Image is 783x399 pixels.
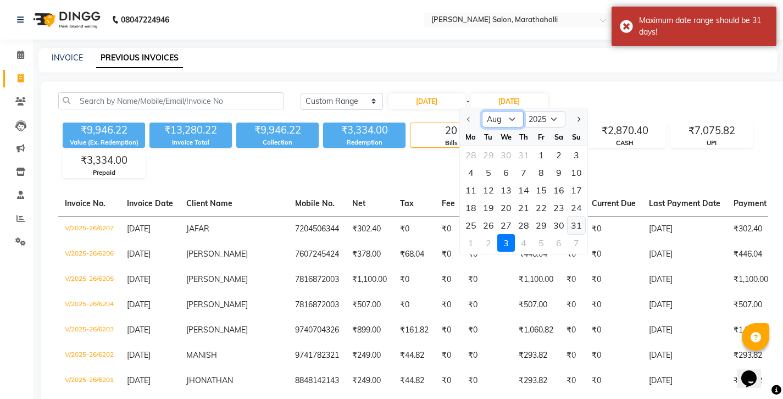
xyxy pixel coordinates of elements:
[560,292,585,318] td: ₹0
[462,181,480,199] div: Monday, August 11, 2025
[515,199,532,217] div: Thursday, August 21, 2025
[482,111,524,128] select: Select month
[127,325,151,335] span: [DATE]
[186,224,209,234] span: JAFAR
[435,216,462,242] td: ₹0
[127,249,151,259] span: [DATE]
[568,181,585,199] div: 17
[515,164,532,181] div: 7
[515,199,532,217] div: 21
[532,234,550,252] div: 5
[388,93,465,109] input: Start Date
[568,181,585,199] div: Sunday, August 17, 2025
[497,164,515,181] div: 6
[393,292,435,318] td: ₹0
[584,138,665,148] div: CASH
[515,181,532,199] div: Thursday, August 14, 2025
[497,199,515,217] div: Wednesday, August 20, 2025
[462,368,512,394] td: ₹0
[568,234,585,252] div: Sunday, September 7, 2025
[462,217,480,234] div: Monday, August 25, 2025
[352,198,365,208] span: Net
[515,217,532,234] div: Thursday, August 28, 2025
[480,234,497,252] div: Tuesday, September 2, 2025
[497,217,515,234] div: Wednesday, August 27, 2025
[497,199,515,217] div: 20
[462,199,480,217] div: Monday, August 18, 2025
[149,138,232,147] div: Invoice Total
[532,181,550,199] div: 15
[532,199,550,217] div: 22
[550,234,568,252] div: Saturday, September 6, 2025
[186,325,248,335] span: [PERSON_NAME]
[58,292,120,318] td: V/2025-26/6204
[532,164,550,181] div: Friday, August 8, 2025
[642,368,727,394] td: [DATE]
[497,181,515,199] div: 13
[393,267,435,292] td: ₹0
[127,224,151,234] span: [DATE]
[497,128,515,146] div: We
[323,138,406,147] div: Redemption
[550,164,568,181] div: Saturday, August 9, 2025
[515,164,532,181] div: Thursday, August 7, 2025
[550,128,568,146] div: Sa
[550,217,568,234] div: Saturday, August 30, 2025
[532,217,550,234] div: 29
[435,292,462,318] td: ₹0
[127,198,173,208] span: Invoice Date
[393,216,435,242] td: ₹0
[346,216,393,242] td: ₹302.40
[497,234,515,252] div: Wednesday, September 3, 2025
[480,181,497,199] div: Tuesday, August 12, 2025
[186,198,232,208] span: Client Name
[442,198,455,208] span: Fee
[149,123,232,138] div: ₹13,280.22
[532,181,550,199] div: Friday, August 15, 2025
[568,199,585,217] div: 24
[515,128,532,146] div: Th
[295,198,335,208] span: Mobile No.
[512,292,560,318] td: ₹507.00
[323,123,406,138] div: ₹3,334.00
[63,138,145,147] div: Value (Ex. Redemption)
[28,4,103,35] img: logo
[585,343,642,368] td: ₹0
[550,146,568,164] div: Saturday, August 2, 2025
[410,138,492,148] div: Bills
[560,368,585,394] td: ₹0
[186,300,248,309] span: [PERSON_NAME]
[585,318,642,343] td: ₹0
[121,4,169,35] b: 08047224946
[550,234,568,252] div: 6
[58,318,120,343] td: V/2025-26/6203
[550,199,568,217] div: Saturday, August 23, 2025
[58,92,284,109] input: Search by Name/Mobile/Email/Invoice No
[63,168,145,178] div: Prepaid
[186,375,233,385] span: JHONATHAN
[532,128,550,146] div: Fr
[532,199,550,217] div: Friday, August 22, 2025
[642,216,727,242] td: [DATE]
[462,234,480,252] div: Monday, September 1, 2025
[642,292,727,318] td: [DATE]
[585,368,642,394] td: ₹0
[515,217,532,234] div: 28
[550,181,568,199] div: 16
[737,355,772,388] iframe: chat widget
[58,267,120,292] td: V/2025-26/6205
[497,181,515,199] div: Wednesday, August 13, 2025
[560,318,585,343] td: ₹0
[63,123,145,138] div: ₹9,946.22
[480,199,497,217] div: Tuesday, August 19, 2025
[127,300,151,309] span: [DATE]
[642,242,727,267] td: [DATE]
[515,234,532,252] div: 4
[346,242,393,267] td: ₹378.00
[96,48,183,68] a: PREVIOUS INVOICES
[462,318,512,343] td: ₹0
[435,343,462,368] td: ₹0
[532,146,550,164] div: Friday, August 1, 2025
[480,164,497,181] div: Tuesday, August 5, 2025
[671,123,752,138] div: ₹7,075.82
